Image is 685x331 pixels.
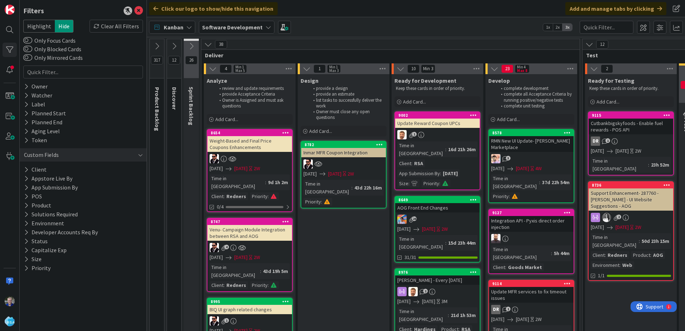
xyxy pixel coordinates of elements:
span: Discover [171,87,178,110]
span: 0/4 [217,203,224,211]
div: Time in [GEOGRAPHIC_DATA] [397,235,445,251]
span: : [224,281,225,289]
span: Develop [488,77,510,84]
button: Only Mirrored Cards [23,54,32,61]
div: 5h 44m [552,249,571,257]
span: 1 [506,307,511,311]
span: 1x [543,24,553,31]
div: Aging Level [23,127,61,136]
span: [DATE] [491,165,504,172]
div: 8736 [589,182,673,188]
div: Time in [GEOGRAPHIC_DATA] [397,307,448,323]
li: provide a design [309,86,385,91]
div: DR [589,136,673,146]
span: : [260,267,261,275]
img: AC [210,154,219,163]
span: [DATE] [328,170,341,178]
span: 3 [506,156,511,160]
div: 15d 23h 44m [446,239,478,247]
div: Web [621,261,634,269]
div: Priority [303,198,321,206]
label: Only Mirrored Cards [23,53,83,62]
li: provide an estimate [309,91,385,97]
span: 26 [412,216,417,221]
span: Sprint Backlog [188,87,195,125]
span: 12 [168,56,180,64]
div: 8654Weight-Based and Final Price Coupons Enhancements [207,130,292,152]
div: Min 3 [423,67,433,71]
div: Token [23,136,48,145]
div: AC [301,159,386,169]
a: 9002Update Reward Coupon UPCsASTime in [GEOGRAPHIC_DATA]:16d 21h 26mClient:RSAApp Submission By:[... [394,111,480,190]
span: Highlight [23,20,55,33]
div: AC [207,154,292,163]
div: Time in [GEOGRAPHIC_DATA] [591,233,639,249]
div: 8747 [211,219,292,224]
button: Status [23,237,48,246]
div: 8649 [398,197,480,202]
span: : [539,178,540,186]
span: : [445,145,446,153]
div: Max 3 [329,69,339,72]
div: Venu- Campaign Module Integration between RSA and AOG [207,225,292,241]
span: [DATE] [615,224,629,231]
div: 2W [635,147,641,155]
div: DR [489,305,574,314]
div: 9115 [589,112,673,119]
div: 8995BIQ UI graph related changes [207,298,292,314]
div: 8747Venu- Campaign Module Integration between RSA and AOG [207,219,292,241]
span: Analyze [207,77,227,84]
div: Watcher [23,91,53,100]
div: 16d 21h 26m [446,145,478,153]
a: 9115Cutbankbigskyfoods - Enable fuel rewards - POS APIDR[DATE][DATE]2WTime in [GEOGRAPHIC_DATA]:2... [588,111,674,176]
div: Priority [250,281,268,289]
span: : [268,192,269,200]
span: [DATE] [516,165,529,172]
span: [DATE] [615,147,629,155]
a: 8654Weight-Based and Final Price Coupons EnhancementsAC[DATE][DATE]2WTime in [GEOGRAPHIC_DATA]:9d... [207,129,293,212]
div: Client [397,159,411,167]
div: AOG Front End Changes [395,203,480,212]
div: 9115 [592,113,673,118]
button: Solutions Required [23,210,78,219]
span: [DATE] [422,298,435,305]
span: 317 [151,56,163,64]
div: AS [395,287,480,296]
button: Size [23,255,42,264]
div: Label [23,100,46,109]
div: Add and manage tabs by clicking [565,2,666,15]
span: 2 [423,289,428,293]
div: 2W [535,316,542,323]
div: Integration API - Pyxis direct order injection [489,216,574,232]
div: Time in [GEOGRAPHIC_DATA] [591,157,648,173]
span: 1 [313,64,326,73]
span: Support [15,1,33,10]
div: 9127 [492,210,574,215]
div: 8782 [301,141,386,148]
div: Client [210,192,224,200]
span: : [265,178,266,186]
div: JK [395,215,480,224]
span: [DATE] [591,224,604,231]
button: App Submission By [23,183,78,192]
div: Priority [491,192,509,200]
div: BIQ UI graph related changes [207,305,292,314]
div: 8578 [489,130,574,136]
div: 9114 [492,281,574,286]
span: : [321,198,322,206]
span: Add Card... [597,99,619,105]
button: Only Focus Cards [23,37,32,44]
img: AS [408,287,418,296]
div: 8736 [592,183,673,188]
div: SB [489,234,574,243]
div: 8782Inmar MFR Coupon Integration [301,141,386,157]
li: review and update requirements [215,86,292,91]
div: 8782 [305,142,386,147]
li: Owner must close any open questions [309,109,385,121]
img: AC [210,243,219,252]
span: Kanban [164,23,183,32]
img: RS [491,154,500,163]
div: 9127 [489,210,574,216]
div: 37d 22h 54m [540,178,571,186]
div: 8649 [395,197,480,203]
